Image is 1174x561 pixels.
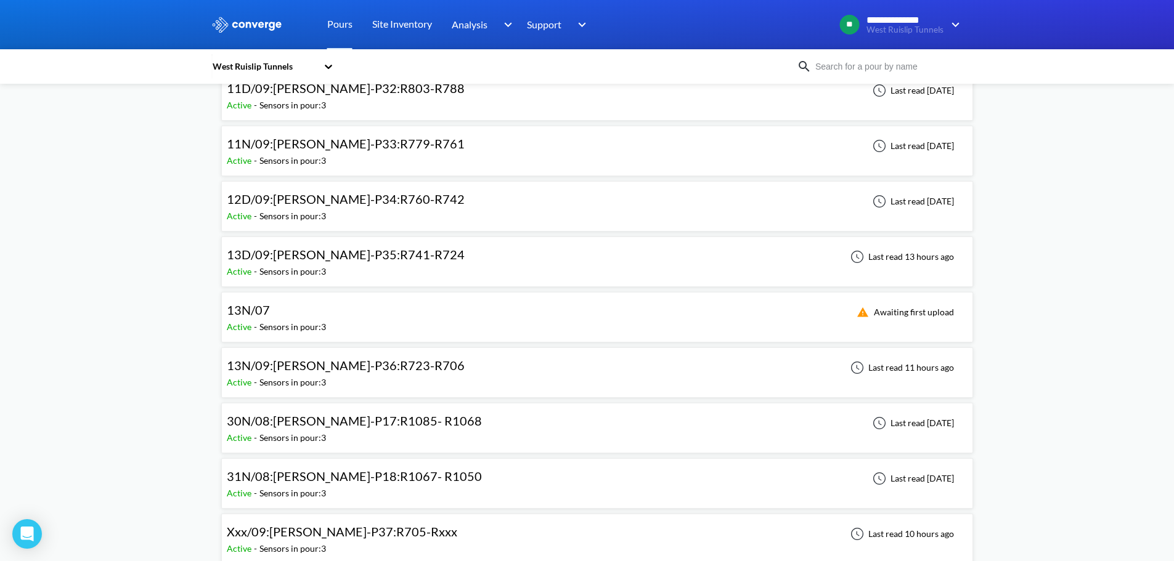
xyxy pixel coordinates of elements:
a: Xxx/09:[PERSON_NAME]-P37:R705-RxxxActive-Sensors in pour:3Last read 10 hours ago [221,528,973,538]
span: - [254,543,259,554]
span: 31N/08:[PERSON_NAME]-P18:R1067- R1050 [227,469,482,483]
div: Sensors in pour: 3 [259,542,326,555]
a: 11D/09:[PERSON_NAME]-P32:R803-R788Active-Sensors in pour:3Last read [DATE] [221,84,973,95]
a: 13N/07Active-Sensors in pour:3Awaiting first upload [221,306,973,317]
span: 12D/09:[PERSON_NAME]-P34:R760-R742 [227,192,465,206]
div: Sensors in pour: 3 [259,154,326,167]
span: Active [227,321,254,332]
div: Last read [DATE] [866,194,958,209]
span: - [254,377,259,387]
div: Sensors in pour: 3 [259,99,326,112]
div: Open Intercom Messenger [12,519,42,549]
div: Sensors in pour: 3 [259,265,326,278]
span: - [254,155,259,166]
div: Last read [DATE] [866,416,958,430]
span: Active [227,377,254,387]
a: 13N/09:[PERSON_NAME]-P36:R723-R706Active-Sensors in pour:3Last read 11 hours ago [221,361,973,372]
div: Sensors in pour: 3 [259,486,326,500]
span: Active [227,155,254,166]
span: - [254,100,259,110]
span: Xxx/09:[PERSON_NAME]-P37:R705-Rxxx [227,524,457,539]
span: - [254,321,259,332]
img: logo_ewhite.svg [211,17,283,33]
span: 13D/09:[PERSON_NAME]-P35:R741-R724 [227,247,465,262]
span: - [254,266,259,276]
a: 12D/09:[PERSON_NAME]-P34:R760-R742Active-Sensors in pour:3Last read [DATE] [221,195,973,206]
span: - [254,488,259,498]
input: Search for a pour by name [812,60,961,73]
span: Active [227,100,254,110]
span: Active [227,488,254,498]
span: 11N/09:[PERSON_NAME]-P33:R779-R761 [227,136,465,151]
img: icon-search.svg [797,59,812,74]
div: Awaiting first upload [849,305,958,320]
div: Sensors in pour: 3 [259,209,326,223]
a: 31N/08:[PERSON_NAME]-P18:R1067- R1050Active-Sensors in pour:3Last read [DATE] [221,472,973,483]
span: - [254,432,259,443]
span: West Ruislip Tunnels [866,25,944,34]
div: Last read 10 hours ago [844,527,958,541]
span: Analysis [452,17,487,32]
span: - [254,211,259,221]
div: Sensors in pour: 3 [259,376,326,389]
span: Active [227,266,254,276]
a: 13D/09:[PERSON_NAME]-P35:R741-R724Active-Sensors in pour:3Last read 13 hours ago [221,251,973,261]
span: Active [227,211,254,221]
img: downArrow.svg [570,17,590,32]
img: downArrow.svg [495,17,515,32]
span: 30N/08:[PERSON_NAME]-P17:R1085- R1068 [227,413,482,428]
span: 13N/07 [227,302,270,317]
a: 30N/08:[PERSON_NAME]-P17:R1085- R1068Active-Sensors in pour:3Last read [DATE] [221,417,973,427]
a: 11N/09:[PERSON_NAME]-P33:R779-R761Active-Sensors in pour:3Last read [DATE] [221,140,973,150]
div: Last read 13 hours ago [844,249,958,264]
img: downArrow.svg [944,17,963,32]
div: Last read [DATE] [866,83,958,98]
div: Last read [DATE] [866,139,958,153]
div: Sensors in pour: 3 [259,320,326,334]
span: Active [227,543,254,554]
span: Support [527,17,561,32]
span: Active [227,432,254,443]
div: West Ruislip Tunnels [211,60,317,73]
div: Last read 11 hours ago [844,360,958,375]
span: 11D/09:[PERSON_NAME]-P32:R803-R788 [227,81,465,95]
div: Last read [DATE] [866,471,958,486]
div: Sensors in pour: 3 [259,431,326,445]
span: 13N/09:[PERSON_NAME]-P36:R723-R706 [227,358,465,373]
